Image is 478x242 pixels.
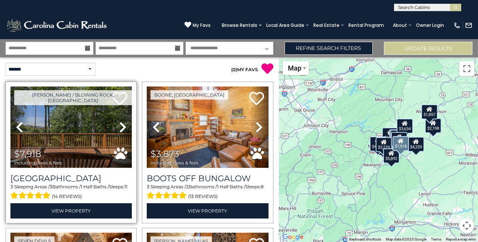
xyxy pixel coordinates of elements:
span: including taxes & fees [150,160,198,165]
span: Map [288,64,301,72]
div: $3,229 [376,137,392,152]
a: Local Area Guide [263,20,308,31]
div: $7,918 [392,136,409,151]
div: $3,873 [391,132,408,147]
button: Toggle fullscreen view [459,61,474,76]
span: $7,918 [14,148,41,159]
a: About [389,20,411,31]
img: thumbnail_163277016.jpeg [10,87,132,168]
div: Sleeping Areas / Bathrooms / Sleeps: [10,183,132,201]
a: View Property [147,203,268,219]
div: $1,857 [421,104,438,119]
a: (0)MY FAVS [231,67,258,72]
a: Report a map error [446,237,476,241]
span: (13 reviews) [188,192,218,201]
span: (14 reviews) [52,192,82,201]
button: Change map style [283,61,309,75]
a: My Favs [184,21,211,29]
span: 3 [10,184,13,189]
span: 11 [124,184,127,189]
div: $4,259 [408,136,424,151]
a: Rental Program [345,20,388,31]
span: $3,873 [150,148,179,159]
div: $5,769 [382,127,398,142]
a: Terms (opens in new tab) [431,237,441,241]
span: 1 Half Baths / [81,184,109,189]
img: phone-regular-white.png [453,22,461,29]
span: 2 [186,184,189,189]
img: Google [281,232,305,242]
button: Update Results [384,42,472,55]
button: Keyboard shortcuts [349,237,381,242]
div: $2,198 [425,118,441,133]
img: White-1-2.png [6,18,109,33]
div: Sleeping Areas / Bathrooms / Sleeps: [147,183,268,201]
div: $4,210 [389,129,406,144]
span: 8 [261,184,264,189]
a: Browse Rentals [218,20,261,31]
span: My Favs [193,22,211,29]
div: $3,634 [397,118,413,133]
a: Boone, [GEOGRAPHIC_DATA] [150,90,228,100]
img: thumbnail_163265795.jpeg [147,87,268,168]
a: [PERSON_NAME] / Blowing Rock, [GEOGRAPHIC_DATA] [14,90,132,105]
div: $4,191 [370,136,386,151]
div: $5,892 [383,148,400,163]
img: mail-regular-white.png [465,22,472,29]
a: Refine Search Filters [285,42,373,55]
button: Map camera controls [459,218,474,233]
span: 3 [147,184,149,189]
span: Map data ©2025 Google [386,237,426,241]
span: ( ) [231,67,237,72]
a: View Property [10,203,132,219]
a: Boots Off Bungalow [147,173,268,183]
a: Add to favorites [249,91,264,107]
span: 3 [50,184,52,189]
span: 1 Half Baths / [217,184,245,189]
span: including taxes & fees [14,160,62,165]
a: Real Estate [310,20,343,31]
a: Owner Login [412,20,448,31]
h3: Chimney Island [10,173,132,183]
a: [GEOGRAPHIC_DATA] [10,173,132,183]
span: 0 [233,67,236,72]
a: Open this area in Google Maps (opens a new window) [281,232,305,242]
